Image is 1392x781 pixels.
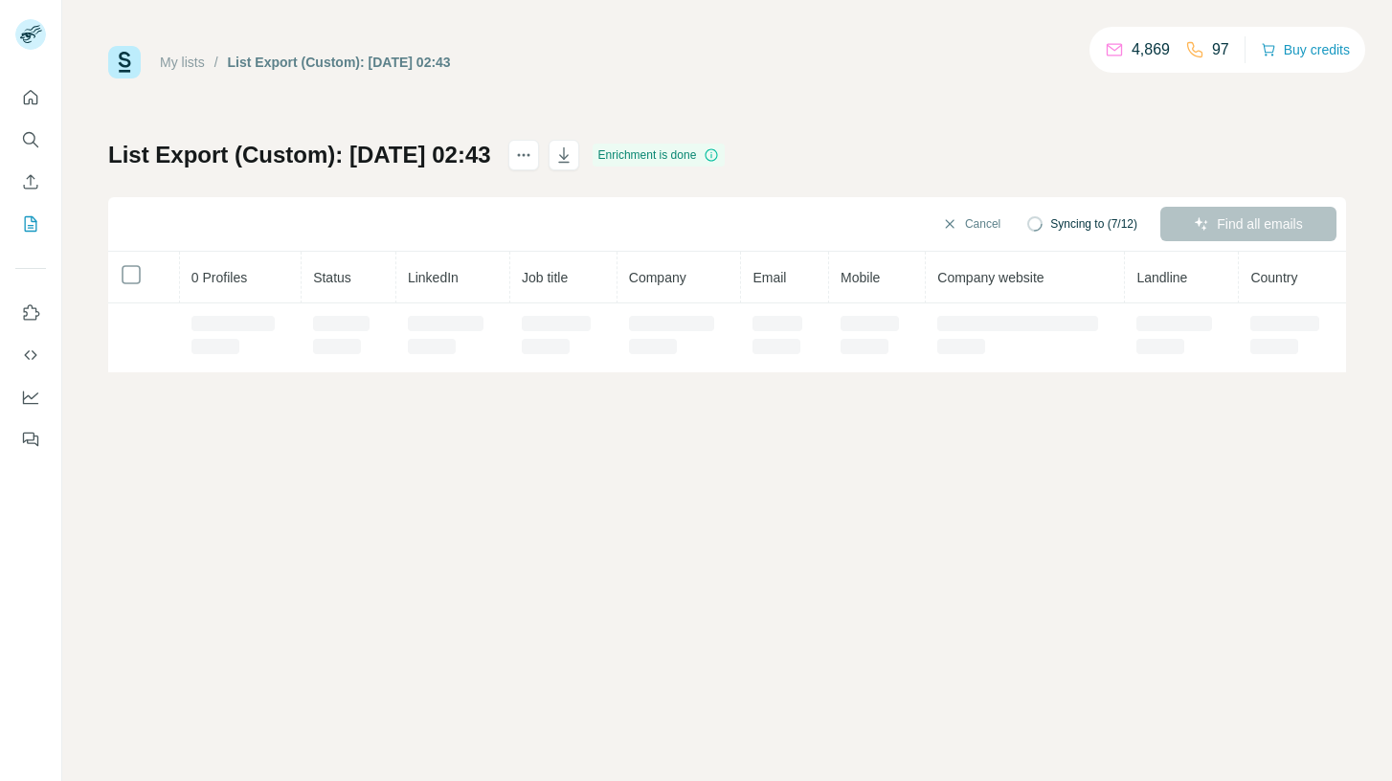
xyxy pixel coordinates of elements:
span: Status [313,270,351,285]
span: 0 Profiles [191,270,247,285]
div: Enrichment is done [593,144,726,167]
div: List Export (Custom): [DATE] 02:43 [228,53,451,72]
span: Email [752,270,786,285]
button: Cancel [929,207,1014,241]
span: Company website [937,270,1044,285]
span: Country [1250,270,1297,285]
span: Landline [1136,270,1187,285]
button: Quick start [15,80,46,115]
span: Job title [522,270,568,285]
button: actions [508,140,539,170]
button: Search [15,123,46,157]
button: Dashboard [15,380,46,414]
button: Enrich CSV [15,165,46,199]
button: My lists [15,207,46,241]
button: Use Surfe API [15,338,46,372]
button: Buy credits [1261,36,1350,63]
p: 4,869 [1132,38,1170,61]
button: Feedback [15,422,46,457]
a: My lists [160,55,205,70]
span: Syncing to (7/12) [1050,215,1137,233]
span: Company [629,270,686,285]
img: Surfe Logo [108,46,141,78]
span: LinkedIn [408,270,459,285]
li: / [214,53,218,72]
p: 97 [1212,38,1229,61]
h1: List Export (Custom): [DATE] 02:43 [108,140,491,170]
span: Mobile [841,270,880,285]
button: Use Surfe on LinkedIn [15,296,46,330]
